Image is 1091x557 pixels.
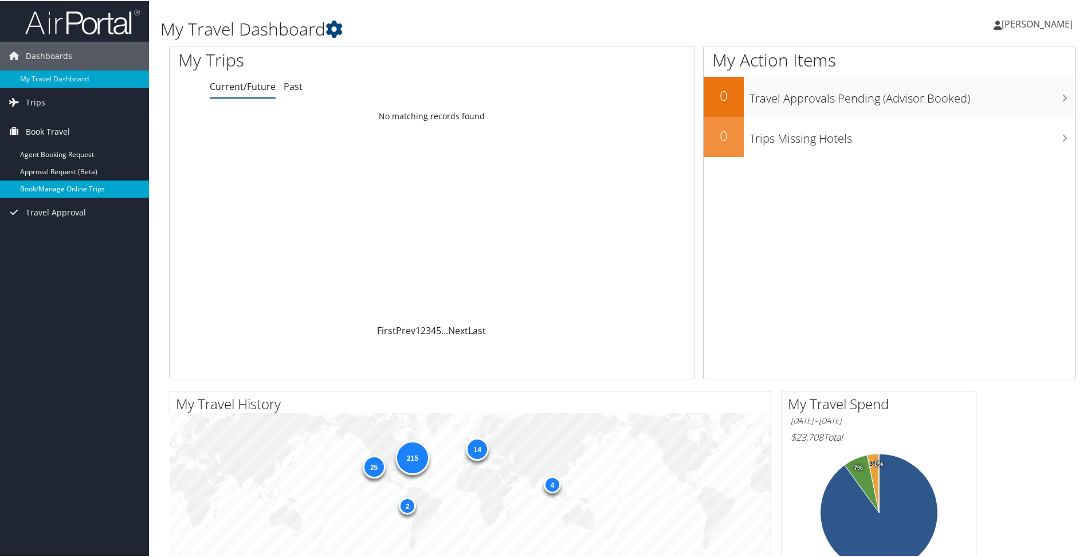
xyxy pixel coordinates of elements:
tspan: 3% [869,460,878,466]
span: Dashboards [26,41,72,69]
h1: My Travel Dashboard [160,16,776,40]
span: Travel Approval [26,197,86,226]
h1: My Action Items [704,47,1075,71]
a: 4 [431,323,436,336]
a: 0Trips Missing Hotels [704,116,1075,156]
span: … [441,323,448,336]
a: Prev [396,323,415,336]
h6: Total [791,430,967,442]
div: 25 [363,454,386,477]
span: $23,708 [791,430,823,442]
a: First [377,323,396,336]
tspan: 7% [854,464,863,470]
a: 0Travel Approvals Pending (Advisor Booked) [704,76,1075,116]
a: 3 [426,323,431,336]
h1: My Trips [178,47,467,71]
a: Next [448,323,468,336]
span: Trips [26,87,45,116]
span: Book Travel [26,116,70,145]
a: Current/Future [210,79,276,92]
h2: 0 [704,85,744,104]
span: [PERSON_NAME] [1002,17,1073,29]
h3: Travel Approvals Pending (Advisor Booked) [749,84,1075,105]
a: 5 [436,323,441,336]
h2: 0 [704,125,744,144]
tspan: 0% [874,460,884,466]
h2: My Travel Spend [788,393,976,413]
td: No matching records found [170,105,694,125]
a: 2 [421,323,426,336]
h3: Trips Missing Hotels [749,124,1075,146]
div: 2 [399,496,416,513]
a: [PERSON_NAME] [994,6,1084,40]
div: 4 [544,475,561,492]
h2: My Travel History [176,393,771,413]
div: 215 [395,440,430,474]
img: airportal-logo.png [25,7,140,34]
div: 14 [466,436,489,459]
h6: [DATE] - [DATE] [791,414,967,425]
a: Past [284,79,303,92]
a: Last [468,323,486,336]
a: 1 [415,323,421,336]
